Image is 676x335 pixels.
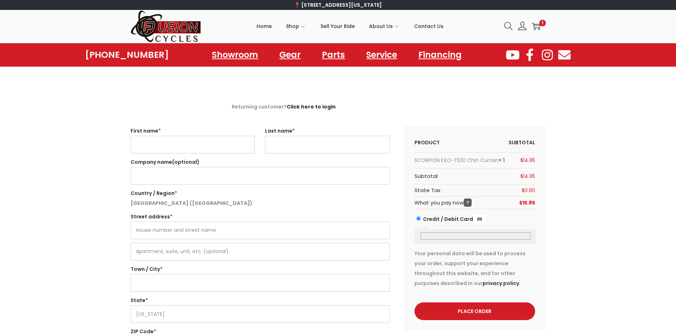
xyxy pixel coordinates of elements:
[414,184,440,196] th: State Tax
[131,212,390,222] label: Street address
[131,243,390,261] input: Apartment, suite, unit, etc. (optional)
[232,102,445,112] div: Returning customer?
[473,215,486,224] img: Credit / Debit Card
[414,152,505,168] td: SCORPION EXO-T520 Chin Curtain
[414,136,440,149] th: Product
[205,47,469,63] nav: Menu
[131,126,255,136] label: First name
[520,173,535,180] bdi: 14.95
[411,47,469,63] a: Financing
[464,199,472,207] span: ?
[414,249,535,288] p: Your personal data will be used to process your order, support your experience throughout this we...
[131,264,390,274] label: Town / City
[483,280,519,287] a: privacy policy
[532,22,540,30] a: 1
[359,47,404,63] a: Service
[85,50,169,60] a: [PHONE_NUMBER]
[522,187,535,194] span: 0.90
[257,17,272,35] span: Home
[315,47,352,63] a: Parts
[369,10,400,42] a: About Us
[294,1,382,9] a: 📍 [STREET_ADDRESS][US_STATE]
[131,188,390,198] label: Country / Region
[520,173,523,180] span: $
[131,10,202,43] img: Woostify retina logo
[519,199,535,206] bdi: 15.85
[272,47,308,63] a: Gear
[131,200,252,207] strong: [GEOGRAPHIC_DATA] ([GEOGRAPHIC_DATA])
[499,157,505,164] strong: × 1
[205,47,265,63] a: Showroom
[522,187,524,194] span: $
[520,157,523,164] span: $
[320,10,355,42] a: Sell Your Ride
[369,17,393,35] span: About Us
[414,17,444,35] span: Contact Us
[131,157,390,167] label: Company name
[131,222,390,239] input: House number and street name
[286,10,306,42] a: Shop
[287,103,336,110] a: Click here to login
[520,157,535,164] bdi: 14.95
[286,17,299,35] span: Shop
[172,158,199,166] span: (optional)
[131,295,390,305] label: State
[414,10,444,42] a: Contact Us
[414,168,438,184] th: Subtotal
[257,10,272,42] a: Home
[414,302,535,320] button: Place order
[414,197,472,209] th: What you pay now
[320,17,355,35] span: Sell Your Ride
[509,136,535,149] th: Subtotal
[423,216,486,223] label: Credit / Debit Card
[519,199,522,206] span: $
[202,10,499,42] nav: Primary navigation
[265,126,389,136] label: Last name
